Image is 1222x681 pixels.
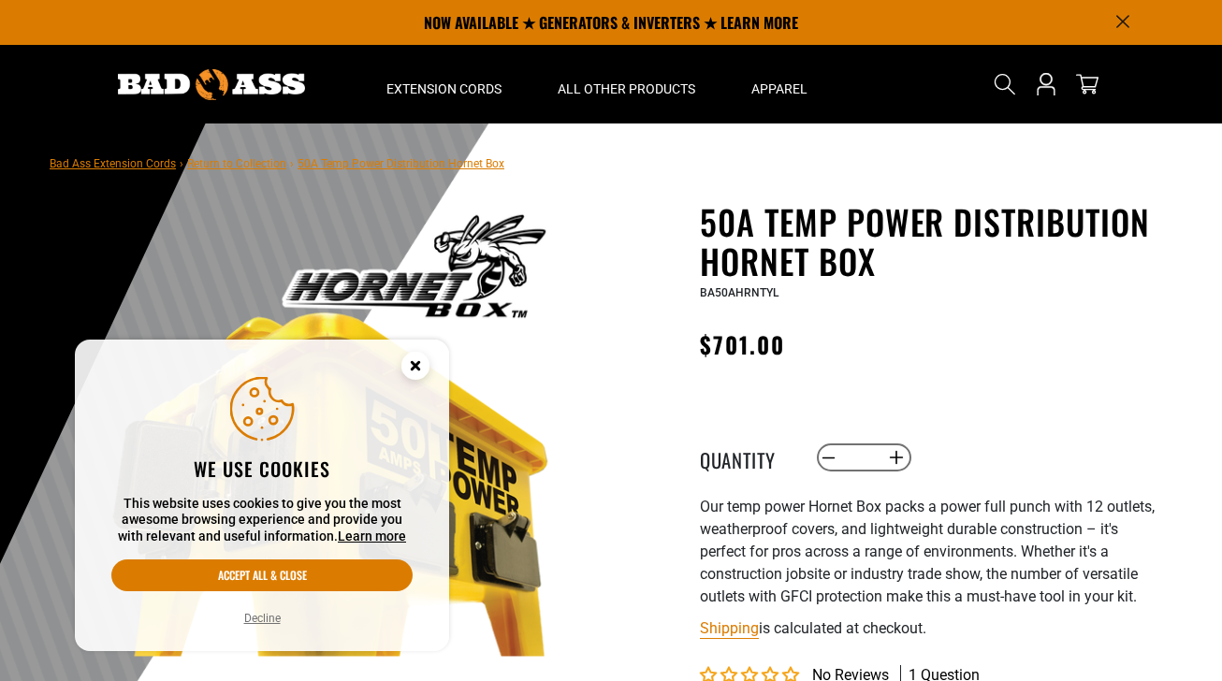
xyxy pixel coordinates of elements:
[338,529,406,543] a: Learn more
[751,80,807,97] span: Apparel
[700,445,793,470] label: Quantity
[723,45,836,123] summary: Apparel
[75,340,449,652] aside: Cookie Consent
[111,559,413,591] button: Accept all & close
[990,69,1020,99] summary: Search
[530,45,723,123] summary: All Other Products
[239,609,286,628] button: Decline
[111,496,413,545] p: This website uses cookies to give you the most awesome browsing experience and provide you with r...
[50,152,504,174] nav: breadcrumbs
[700,498,1155,605] span: Our temp power Hornet Box packs a power full punch with 12 outlets, weatherproof covers, and ligh...
[180,157,183,170] span: ›
[700,286,778,299] span: BA50AHRNTYL
[558,80,695,97] span: All Other Products
[118,69,305,100] img: Bad Ass Extension Cords
[700,619,759,637] a: Shipping
[298,157,504,170] span: 50A Temp Power Distribution Hornet Box
[111,456,413,481] h2: We use cookies
[386,80,502,97] span: Extension Cords
[700,616,1158,641] div: is calculated at checkout.
[50,157,176,170] a: Bad Ass Extension Cords
[187,157,286,170] a: Return to Collection
[700,327,786,361] span: $701.00
[358,45,530,123] summary: Extension Cords
[700,202,1158,281] h1: 50A Temp Power Distribution Hornet Box
[290,157,294,170] span: ›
